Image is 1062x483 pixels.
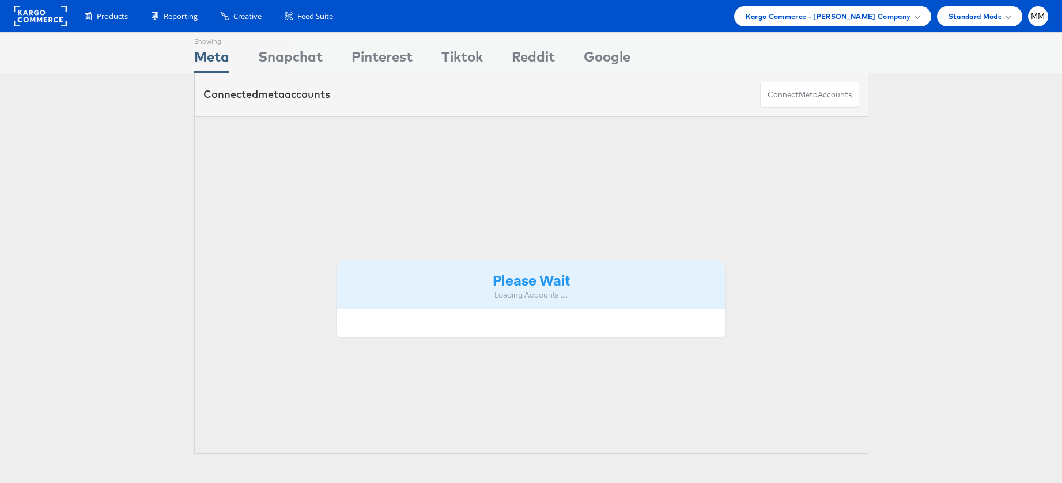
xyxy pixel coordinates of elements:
[352,47,413,73] div: Pinterest
[948,10,1002,22] span: Standard Mode
[584,47,630,73] div: Google
[258,88,285,101] span: meta
[441,47,483,73] div: Tiktok
[194,47,229,73] div: Meta
[297,11,333,22] span: Feed Suite
[194,33,229,47] div: Showing
[164,11,198,22] span: Reporting
[203,87,330,102] div: Connected accounts
[1031,13,1045,20] span: MM
[345,290,717,301] div: Loading Accounts ....
[760,82,859,108] button: ConnectmetaAccounts
[799,89,818,100] span: meta
[746,10,911,22] span: Kargo Commerce - [PERSON_NAME] Company
[512,47,555,73] div: Reddit
[258,47,323,73] div: Snapchat
[493,270,570,289] strong: Please Wait
[233,11,262,22] span: Creative
[97,11,128,22] span: Products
